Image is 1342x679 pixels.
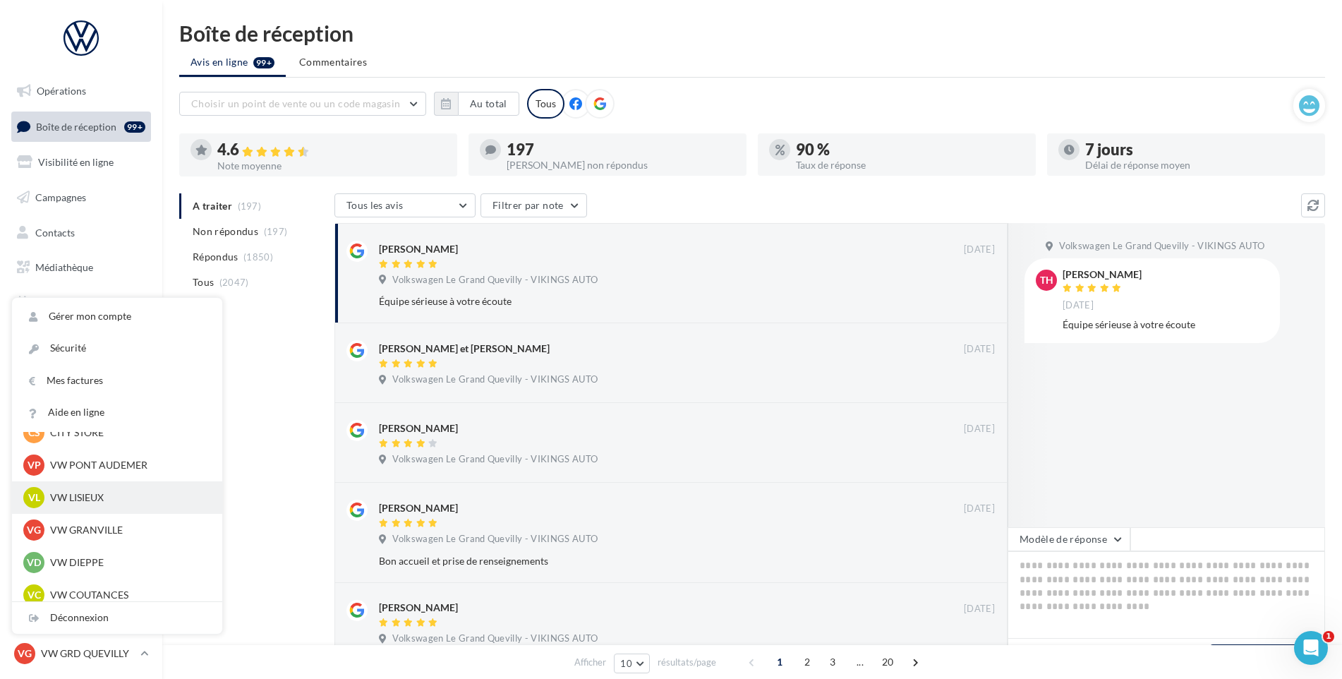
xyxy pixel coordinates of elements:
div: 90 % [796,142,1024,157]
span: TH [1040,273,1053,287]
p: VW LISIEUX [50,491,205,505]
p: VW GRANVILLE [50,523,205,537]
p: VW GRD QUEVILLY [41,647,135,661]
span: [DATE] [964,343,995,356]
span: Volkswagen Le Grand Quevilly - VIKINGS AUTO [392,274,598,287]
span: Volkswagen Le Grand Quevilly - VIKINGS AUTO [392,453,598,466]
span: Tous les avis [346,199,404,211]
span: Choisir un point de vente ou un code magasin [191,97,400,109]
span: Médiathèque [35,261,93,273]
a: Calendrier [8,288,154,318]
a: Campagnes DataOnDemand [8,370,154,411]
button: Choisir un point de vente ou un code magasin [179,92,426,116]
span: 20 [876,651,900,673]
div: Taux de réponse [796,160,1024,170]
span: ... [849,651,871,673]
div: Délai de réponse moyen [1085,160,1314,170]
span: Volkswagen Le Grand Quevilly - VIKINGS AUTO [392,373,598,386]
span: [DATE] [964,603,995,615]
a: Sécurité [12,332,222,364]
div: [PERSON_NAME] et [PERSON_NAME] [379,342,550,356]
span: [DATE] [1063,299,1094,312]
div: [PERSON_NAME] [379,421,458,435]
div: [PERSON_NAME] non répondus [507,160,735,170]
div: Tous [527,89,564,119]
span: Contacts [35,226,75,238]
span: résultats/page [658,656,716,669]
span: VG [27,523,41,537]
div: [PERSON_NAME] [379,601,458,615]
button: Au total [434,92,519,116]
span: Visibilité en ligne [38,156,114,168]
span: Calendrier [35,296,83,308]
div: 99+ [124,121,145,133]
span: [DATE] [964,423,995,435]
span: Tous [193,275,214,289]
a: Campagnes [8,183,154,212]
span: Volkswagen Le Grand Quevilly - VIKINGS AUTO [1059,240,1264,253]
button: Modèle de réponse [1008,527,1130,551]
span: CS [28,426,40,440]
button: Au total [458,92,519,116]
a: Contacts [8,218,154,248]
a: Mes factures [12,365,222,397]
div: Boîte de réception [179,23,1325,44]
div: 4.6 [217,142,446,158]
span: Volkswagen Le Grand Quevilly - VIKINGS AUTO [392,632,598,645]
button: Tous les avis [334,193,476,217]
span: 3 [821,651,844,673]
div: [PERSON_NAME] [1063,270,1142,280]
p: VW DIEPPE [50,555,205,570]
div: Bon accueil et prise de renseignements [379,554,903,568]
span: [DATE] [964,503,995,515]
div: Équipe sérieuse à votre écoute [379,294,903,308]
span: VP [28,458,41,472]
a: Boîte de réception99+ [8,112,154,142]
a: PLV et print personnalisable [8,323,154,365]
span: Campagnes [35,191,86,203]
iframe: Intercom live chat [1294,631,1328,665]
div: [PERSON_NAME] [379,501,458,515]
span: Non répondus [193,224,258,239]
span: VG [18,647,32,661]
div: [PERSON_NAME] [379,242,458,256]
a: Visibilité en ligne [8,148,154,177]
div: Déconnexion [12,602,222,634]
span: Afficher [574,656,606,669]
span: 2 [796,651,818,673]
span: 1 [768,651,791,673]
span: Opérations [37,85,86,97]
p: VW COUTANCES [50,588,205,602]
button: Filtrer par note [480,193,587,217]
span: VC [28,588,41,602]
a: VG VW GRD QUEVILLY [11,640,151,667]
span: Boîte de réception [36,120,116,132]
div: 7 jours [1085,142,1314,157]
span: 1 [1323,631,1334,642]
span: VD [27,555,41,570]
span: [DATE] [964,244,995,256]
p: VW PONT AUDEMER [50,458,205,472]
button: 10 [614,654,650,673]
span: Commentaires [299,55,367,69]
span: (197) [264,226,288,237]
div: Note moyenne [217,161,446,171]
span: Volkswagen Le Grand Quevilly - VIKINGS AUTO [392,533,598,546]
span: VL [28,491,40,505]
p: CITY STORE [50,426,205,440]
div: Équipe sérieuse à votre écoute [1063,318,1269,332]
span: (2047) [219,277,249,288]
div: 197 [507,142,735,157]
a: Médiathèque [8,253,154,282]
a: Gérer mon compte [12,301,222,332]
span: Répondus [193,250,238,264]
a: Aide en ligne [12,397,222,428]
span: 10 [620,658,632,669]
a: Opérations [8,76,154,106]
span: (1850) [243,251,273,263]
